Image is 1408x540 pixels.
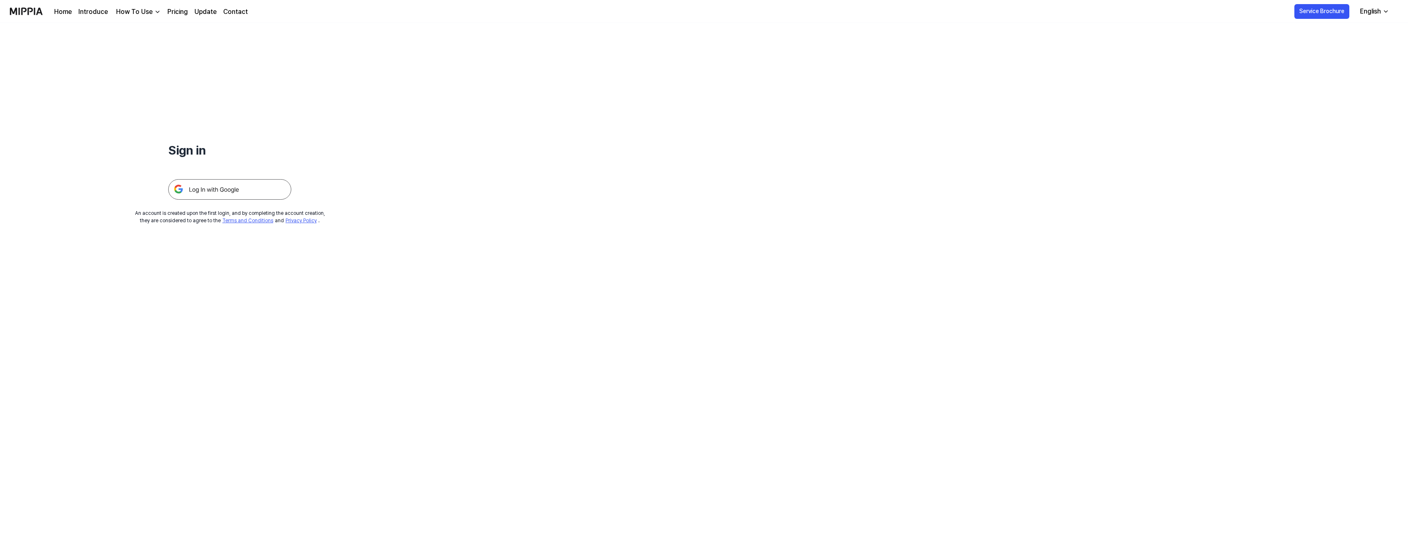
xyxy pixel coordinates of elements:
[223,7,248,17] a: Contact
[135,210,325,224] div: An account is created upon the first login, and by completing the account creation, they are cons...
[114,7,154,17] div: How To Use
[286,218,317,223] a: Privacy Policy
[194,7,217,17] a: Update
[154,9,161,15] img: down
[78,7,108,17] a: Introduce
[114,7,161,17] button: How To Use
[222,218,273,223] a: Terms and Conditions
[1294,4,1349,19] button: Service Brochure
[1358,7,1383,16] div: English
[168,141,291,159] h1: Sign in
[1353,3,1394,20] button: English
[167,7,188,17] a: Pricing
[168,179,291,200] img: 구글 로그인 버튼
[54,7,72,17] a: Home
